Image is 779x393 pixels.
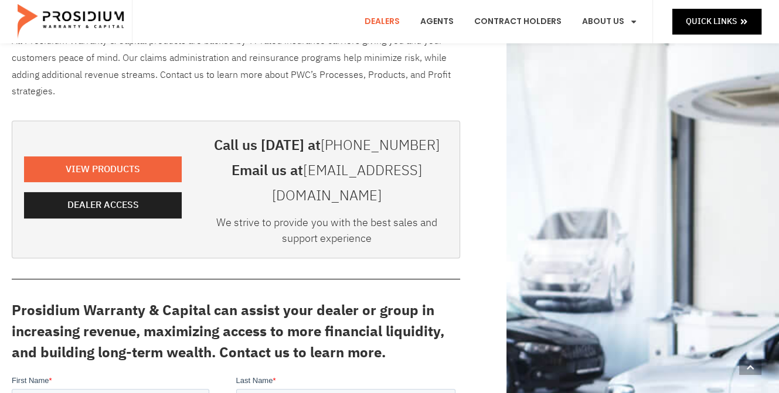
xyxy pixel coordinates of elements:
h3: Email us at [205,158,448,209]
h3: Prosidium Warranty & Capital can assist your dealer or group in increasing revenue, maximizing ac... [12,300,460,363]
a: Dealer Access [24,192,182,218]
a: Quick Links [672,9,761,34]
a: [EMAIL_ADDRESS][DOMAIN_NAME] [272,160,421,206]
a: [PHONE_NUMBER] [321,135,440,156]
h3: Call us [DATE] at [205,133,448,158]
span: Dealer Access [67,197,139,214]
div: We strive to provide you with the best sales and support experience [205,214,448,252]
span: View Products [66,161,140,178]
p: All Prosidium Warranty & Capital products are backed by ‘A’ rated insurance carriers giving you a... [12,33,460,100]
span: Quick Links [686,14,737,29]
a: View Products [24,156,182,183]
span: Last Name [224,1,261,10]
